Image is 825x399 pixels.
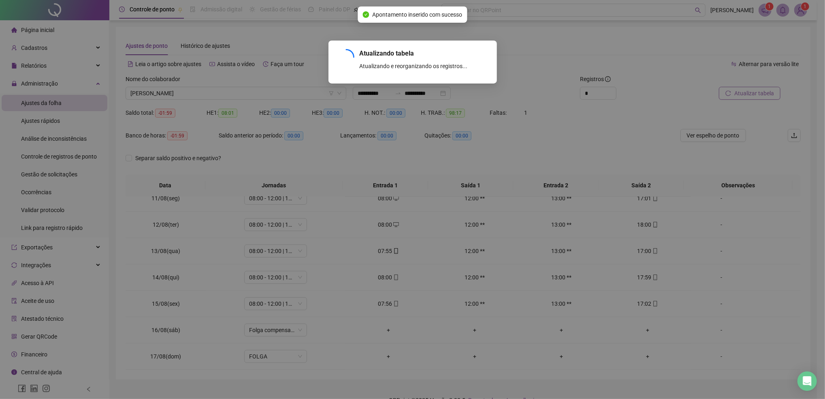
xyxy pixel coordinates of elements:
[359,62,487,71] div: Atualizando e reorganizando os registros...
[363,11,369,18] span: check-circle
[797,371,817,391] div: Open Intercom Messenger
[359,49,487,58] div: Atualizando tabela
[373,10,463,19] span: Apontamento inserido com sucesso
[338,49,354,65] span: loading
